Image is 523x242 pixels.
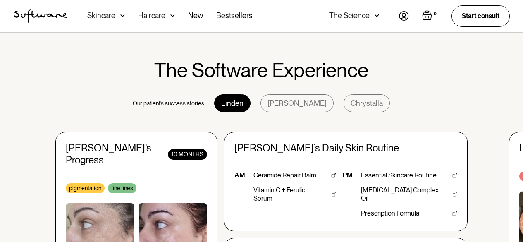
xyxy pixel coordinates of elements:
[14,9,67,23] img: Software Logo
[214,94,251,113] div: Linden
[108,183,136,193] div: fine lines
[253,186,336,203] a: Vitamin C + Ferulic Serum
[375,12,379,20] img: arrow down
[329,12,370,20] div: The Science
[361,171,457,180] a: Essential Skincare Routine
[66,183,105,193] div: pigmentation
[361,171,437,180] div: Essential Skincare Routine
[120,12,125,20] img: arrow down
[451,5,510,26] a: Start consult
[253,186,318,203] div: Vitamin C + Ferulic Serum
[361,209,419,218] div: Prescription Formula
[260,94,334,113] div: [PERSON_NAME]
[138,12,165,20] div: Haircare
[344,94,390,113] div: Chrystalla
[343,171,354,180] div: PM:
[66,142,168,166] div: [PERSON_NAME]’s Progress
[14,9,67,23] a: home
[87,12,115,20] div: Skincare
[422,10,438,22] a: Open empty cart
[170,12,175,20] img: arrow down
[253,171,316,180] div: Ceramide Repair Balm
[432,10,438,18] div: 0
[154,59,368,81] h1: The Software Experience
[361,186,439,203] div: [MEDICAL_DATA] Complex Oil
[234,142,457,154] div: [PERSON_NAME]’s Daily Skin Routine
[133,99,204,108] div: Our patient’s success stories
[234,171,247,180] div: AM:
[168,149,207,160] div: 10 months
[361,186,457,203] a: [MEDICAL_DATA] Complex Oil
[361,209,457,218] a: Prescription Formula
[253,171,336,180] a: Ceramide Repair Balm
